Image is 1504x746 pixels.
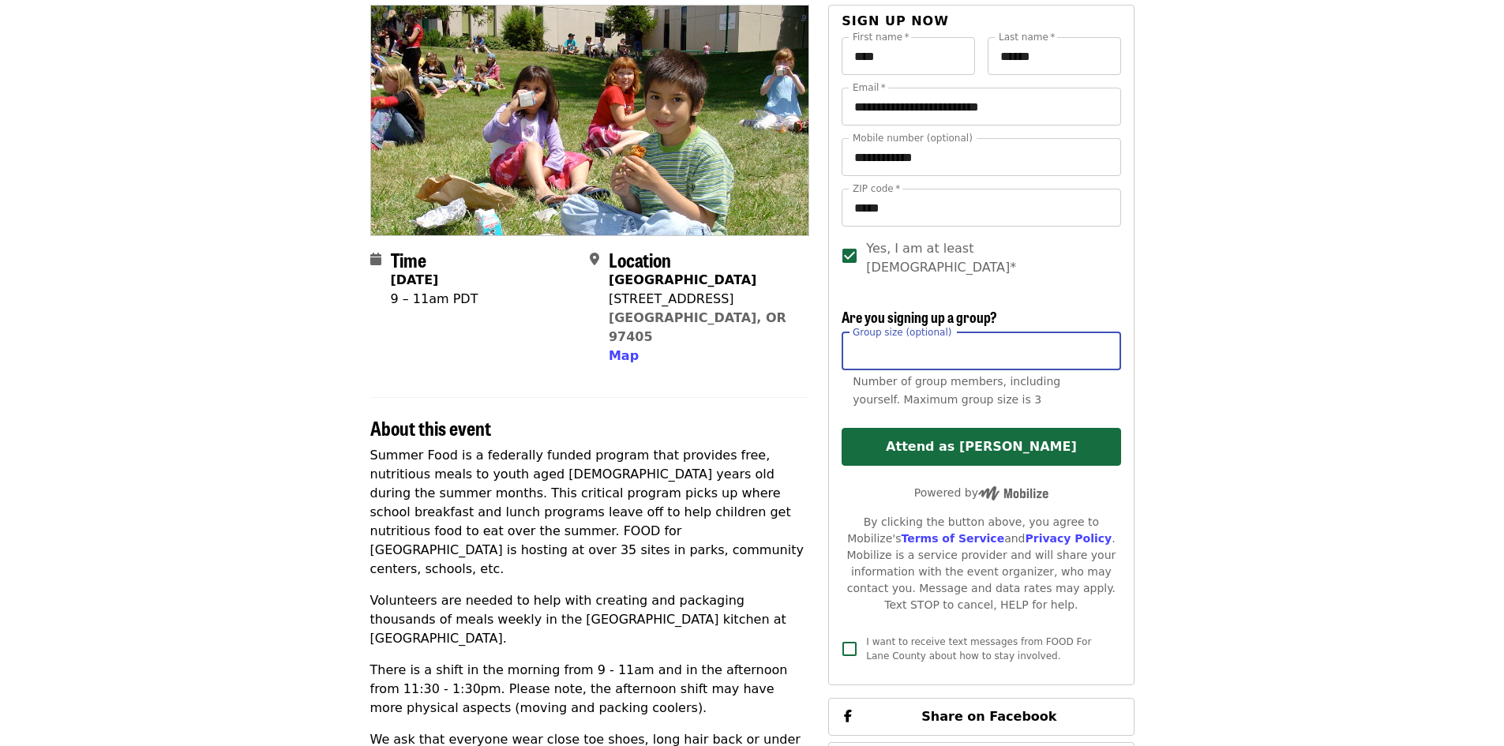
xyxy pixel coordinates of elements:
span: Map [609,348,639,363]
input: First name [842,37,975,75]
a: Terms of Service [901,532,1004,545]
i: map-marker-alt icon [590,252,599,267]
div: 9 – 11am PDT [391,290,478,309]
strong: [GEOGRAPHIC_DATA] [609,272,756,287]
label: Email [853,83,886,92]
input: [object Object] [842,332,1120,370]
a: [GEOGRAPHIC_DATA], OR 97405 [609,310,786,344]
img: Summer Food Kitchen Volunteers organized by FOOD For Lane County [371,6,809,234]
div: [STREET_ADDRESS] [609,290,797,309]
button: Attend as [PERSON_NAME] [842,428,1120,466]
input: Last name [988,37,1121,75]
span: Powered by [914,486,1048,499]
input: Email [842,88,1120,126]
span: Yes, I am at least [DEMOGRAPHIC_DATA]* [866,239,1108,277]
span: I want to receive text messages from FOOD For Lane County about how to stay involved. [866,636,1091,662]
div: By clicking the button above, you agree to Mobilize's and . Mobilize is a service provider and wi... [842,514,1120,613]
input: ZIP code [842,189,1120,227]
span: Number of group members, including yourself. Maximum group size is 3 [853,375,1060,406]
span: Are you signing up a group? [842,306,997,327]
label: ZIP code [853,184,900,193]
input: Mobile number (optional) [842,138,1120,176]
label: First name [853,32,910,42]
button: Map [609,347,639,366]
p: Summer Food is a federally funded program that provides free, nutritious meals to youth aged [DEM... [370,446,810,579]
span: About this event [370,414,491,441]
label: Last name [999,32,1055,42]
strong: [DATE] [391,272,439,287]
a: Privacy Policy [1025,532,1112,545]
span: Time [391,246,426,273]
p: Volunteers are needed to help with creating and packaging thousands of meals weekly in the [GEOGR... [370,591,810,648]
p: There is a shift in the morning from 9 - 11am and in the afternoon from 11:30 - 1:30pm. Please no... [370,661,810,718]
button: Share on Facebook [828,698,1134,736]
span: Sign up now [842,13,949,28]
img: Powered by Mobilize [978,486,1048,500]
label: Mobile number (optional) [853,133,973,143]
span: Group size (optional) [853,326,951,337]
span: Location [609,246,671,273]
span: Share on Facebook [921,709,1056,724]
i: calendar icon [370,252,381,267]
